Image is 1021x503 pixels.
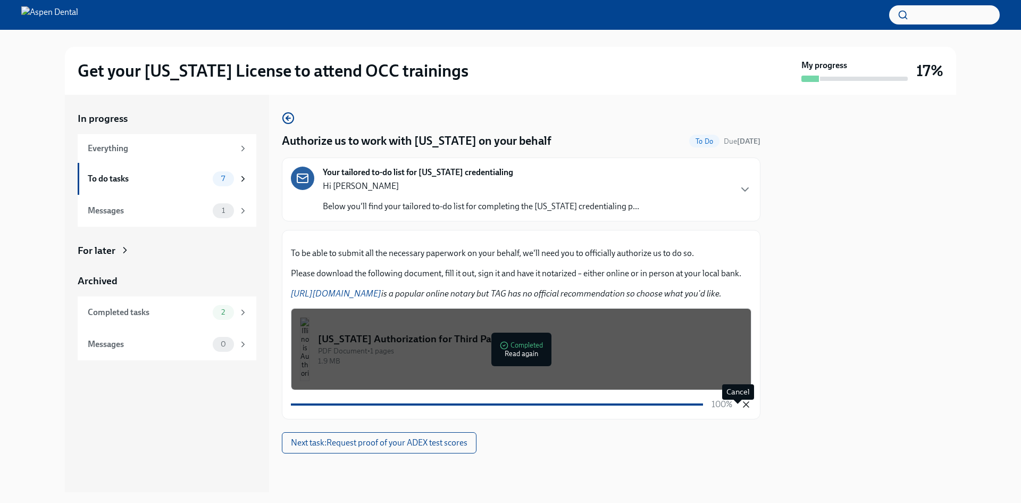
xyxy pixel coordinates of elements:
[88,173,208,185] div: To do tasks
[323,167,513,178] strong: Your tailored to-do list for [US_STATE] credentialing
[323,201,639,212] p: Below you'll find your tailored to-do list for completing the [US_STATE] credentialing p...
[78,244,115,258] div: For later
[801,60,847,71] strong: My progress
[88,339,208,350] div: Messages
[291,438,467,448] span: Next task : Request proof of your ADEX test scores
[689,137,719,145] span: To Do
[318,332,742,346] div: [US_STATE] Authorization for Third Party Contact
[916,61,943,80] h3: 17%
[88,307,208,318] div: Completed tasks
[215,175,231,183] span: 7
[291,288,381,299] a: [URL][DOMAIN_NAME]
[724,137,760,146] span: Due
[282,133,551,149] h4: Authorize us to work with [US_STATE] on your behalf
[78,195,256,227] a: Messages1
[88,205,208,217] div: Messages
[21,6,78,23] img: Aspen Dental
[724,136,760,146] span: October 3rd, 2025 07:00
[78,134,256,163] a: Everything
[318,356,742,366] div: 1.9 MB
[318,346,742,356] div: PDF Document • 1 pages
[291,268,751,279] p: Please download the following document, fill it out, sign it and have it notarized – either onlin...
[282,432,476,453] button: Next task:Request proof of your ADEX test scores
[78,244,256,258] a: For later
[291,288,722,299] em: is a popular online notary but TAG has no official recommendation so choose what you'd like.
[712,399,732,410] p: 100%
[78,60,468,81] h2: Get your [US_STATE] License to attend OCC trainings
[78,328,256,360] a: Messages0
[215,207,231,215] span: 1
[78,112,256,126] a: In progress
[737,137,760,146] strong: [DATE]
[291,308,751,390] button: [US_STATE] Authorization for Third Party ContactPDF Document•1 pages1.9 MBCompletedRead again
[291,248,751,259] p: To be able to submit all the necessary paperwork on your behalf, we'll need you to officially aut...
[323,180,639,192] p: Hi [PERSON_NAME]
[300,317,309,381] img: Illinois Authorization for Third Party Contact
[88,143,234,154] div: Everything
[215,308,231,316] span: 2
[78,296,256,328] a: Completed tasks2
[78,274,256,288] a: Archived
[78,163,256,195] a: To do tasks7
[214,340,232,348] span: 0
